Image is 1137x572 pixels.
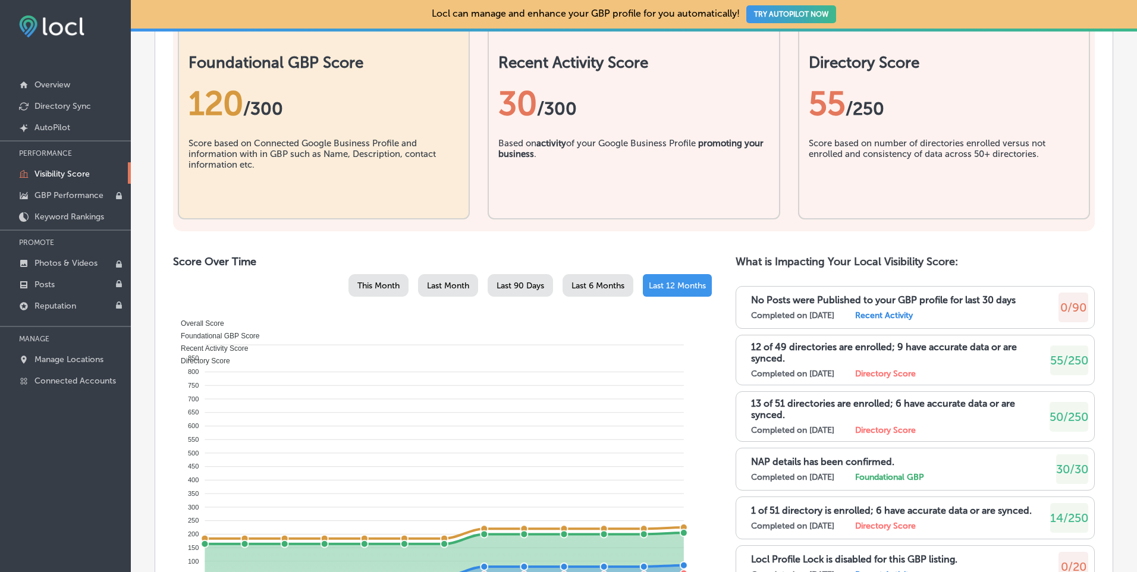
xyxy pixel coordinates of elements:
p: Reputation [34,301,76,311]
tspan: 100 [188,558,199,565]
span: Last 12 Months [649,281,706,291]
tspan: 750 [188,382,199,389]
span: Last 6 Months [571,281,624,291]
label: Recent Activity [855,310,913,320]
h2: Directory Score [809,54,1079,72]
span: /300 [537,98,577,120]
tspan: 650 [188,408,199,416]
label: Completed on [DATE] [751,310,834,320]
div: 55 [809,84,1079,123]
div: 30 [498,84,769,123]
img: fda3e92497d09a02dc62c9cd864e3231.png [19,15,84,37]
label: Directory Score [855,369,916,379]
label: Completed on [DATE] [751,472,834,482]
span: Directory Score [172,357,230,365]
h2: What is Impacting Your Local Visibility Score: [736,255,1095,268]
div: 120 [189,84,459,123]
label: Completed on [DATE] [751,369,834,379]
tspan: 600 [188,422,199,429]
h2: Score Over Time [173,255,712,268]
p: AutoPilot [34,122,70,133]
label: Directory Score [855,521,916,531]
tspan: 850 [188,354,199,362]
span: 55/250 [1050,353,1088,367]
span: Foundational GBP Score [172,332,260,340]
b: promoting your business [498,138,764,159]
tspan: 150 [188,544,199,551]
tspan: 250 [188,517,199,524]
p: Keyword Rankings [34,212,104,222]
p: Connected Accounts [34,376,116,386]
span: This Month [357,281,400,291]
tspan: 200 [188,530,199,538]
p: Photos & Videos [34,258,98,268]
tspan: 550 [188,436,199,443]
p: 12 of 49 directories are enrolled; 9 have accurate data or are synced. [751,341,1050,364]
div: Score based on number of directories enrolled versus not enrolled and consistency of data across ... [809,138,1079,197]
p: Visibility Score [34,169,90,179]
span: Last 90 Days [497,281,544,291]
tspan: 800 [188,368,199,375]
label: Completed on [DATE] [751,425,834,435]
span: Last Month [427,281,469,291]
div: Score based on Connected Google Business Profile and information with in GBP such as Name, Descri... [189,138,459,197]
tspan: 300 [188,504,199,511]
span: / 300 [243,98,283,120]
button: TRY AUTOPILOT NOW [746,5,836,23]
tspan: 700 [188,395,199,403]
tspan: 350 [188,490,199,497]
p: 13 of 51 directories are enrolled; 6 have accurate data or are synced. [751,398,1050,420]
span: 0/90 [1060,300,1086,315]
b: activity [536,138,566,149]
h2: Recent Activity Score [498,54,769,72]
span: 14/250 [1050,511,1088,525]
span: /250 [846,98,884,120]
p: Manage Locations [34,354,103,364]
span: 50/250 [1050,410,1088,424]
label: Directory Score [855,425,916,435]
h2: Foundational GBP Score [189,54,459,72]
tspan: 450 [188,463,199,470]
span: 30/30 [1056,462,1088,476]
label: Foundational GBP [855,472,924,482]
p: GBP Performance [34,190,103,200]
p: NAP details has been confirmed. [751,456,894,467]
p: Locl Profile Lock is disabled for this GBP listing. [751,554,957,565]
span: Overall Score [172,319,224,328]
p: Posts [34,279,55,290]
tspan: 400 [188,476,199,483]
p: 1 of 51 directory is enrolled; 6 have accurate data or are synced. [751,505,1032,516]
tspan: 500 [188,450,199,457]
div: Based on of your Google Business Profile . [498,138,769,197]
p: No Posts were Published to your GBP profile for last 30 days [751,294,1016,306]
span: Recent Activity Score [172,344,248,353]
label: Completed on [DATE] [751,521,834,531]
p: Overview [34,80,70,90]
p: Directory Sync [34,101,91,111]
